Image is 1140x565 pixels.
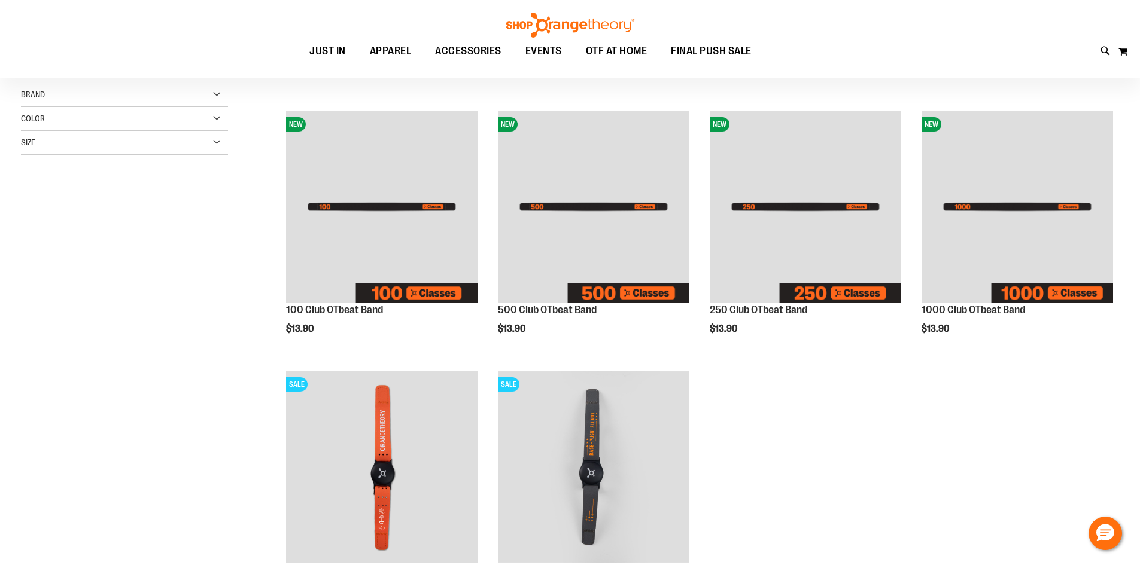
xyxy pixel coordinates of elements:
[1089,517,1122,550] button: Hello, have a question? Let’s chat.
[498,323,527,334] span: $13.90
[922,111,1113,303] img: Image of 1000 Club OTbeat Band
[710,111,901,303] img: Image of 250 Club OTbeat Band
[498,371,689,563] img: OTBeat Band
[525,38,562,65] span: EVENTS
[286,371,478,563] img: OTBeat Band
[498,111,689,304] a: Image of 500 Club OTbeat BandNEW
[504,13,636,38] img: Shop Orangetheory
[922,117,941,132] span: NEW
[21,90,45,99] span: Brand
[922,111,1113,304] a: Image of 1000 Club OTbeat BandNEW
[492,105,695,359] div: product
[286,304,383,316] a: 100 Club OTbeat Band
[574,38,659,65] a: OTF AT HOME
[586,38,647,65] span: OTF AT HOME
[423,38,513,65] a: ACCESSORIES
[297,38,358,65] a: JUST IN
[286,377,308,392] span: SALE
[659,38,764,65] a: FINAL PUSH SALE
[286,111,478,304] a: Image of 100 Club OTbeat BandNEW
[513,38,574,65] a: EVENTS
[286,117,306,132] span: NEW
[710,323,739,334] span: $13.90
[498,377,519,392] span: SALE
[922,304,1025,316] a: 1000 Club OTbeat Band
[916,105,1119,359] div: product
[286,371,478,564] a: OTBeat BandSALE
[671,38,752,65] span: FINAL PUSH SALE
[21,138,35,147] span: Size
[498,371,689,564] a: OTBeat BandSALE
[710,111,901,304] a: Image of 250 Club OTbeat BandNEW
[370,38,412,65] span: APPAREL
[309,38,346,65] span: JUST IN
[710,117,729,132] span: NEW
[498,117,518,132] span: NEW
[21,114,45,123] span: Color
[710,304,807,316] a: 250 Club OTbeat Band
[435,38,501,65] span: ACCESSORIES
[922,323,951,334] span: $13.90
[286,323,315,334] span: $13.90
[358,38,424,65] a: APPAREL
[280,105,484,359] div: product
[286,111,478,303] img: Image of 100 Club OTbeat Band
[498,111,689,303] img: Image of 500 Club OTbeat Band
[704,105,907,359] div: product
[498,304,597,316] a: 500 Club OTbeat Band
